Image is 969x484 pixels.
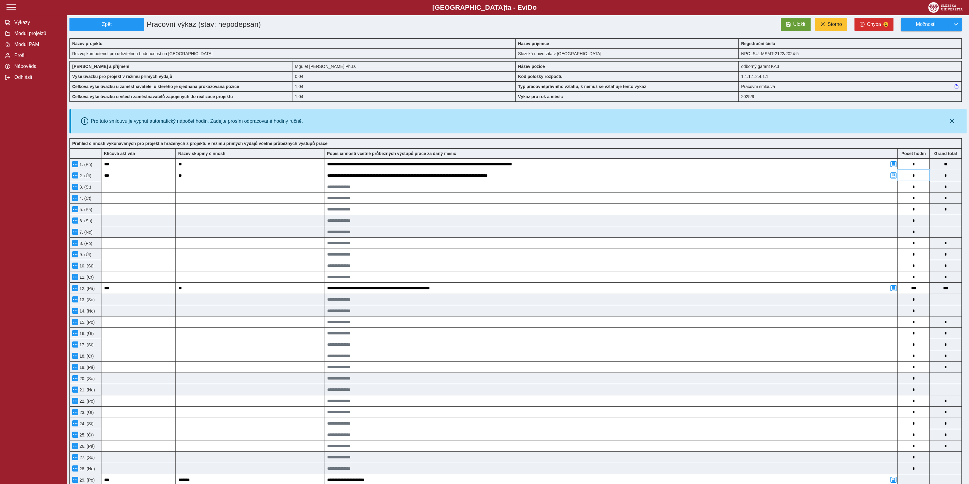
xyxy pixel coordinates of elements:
b: Název pozice [518,64,545,69]
button: Menu [72,387,78,393]
button: Menu [72,375,78,381]
button: Možnosti [901,18,950,31]
span: 15. (Po) [78,320,95,325]
span: Výkazy [12,20,62,25]
span: 16. (Út) [78,331,94,336]
span: 13. (So) [78,297,95,302]
b: Typ pracovněprávního vztahu, k němuž se vztahuje tento výkaz [518,84,646,89]
div: 1.1.1.1.2.4.1.1 [739,71,962,81]
span: t [505,4,507,11]
span: 23. (Út) [78,410,94,415]
span: o [532,4,537,11]
span: 12. (Pá) [78,286,95,291]
span: 1. (Po) [78,162,92,167]
b: [PERSON_NAME] a příjmení [72,64,129,69]
div: Slezská univerzita v [GEOGRAPHIC_DATA] [516,48,739,59]
span: 5. (Pá) [78,207,92,212]
span: 2. (Út) [78,173,91,178]
span: 8. (Po) [78,241,92,246]
button: Zpět [69,18,144,31]
div: Mgr. et [PERSON_NAME] Ph.D. [292,61,515,71]
h1: Pracovní výkaz (stav: nepodepsán) [144,18,443,31]
b: Výkaz pro rok a měsíc [518,94,563,99]
button: Menu [72,432,78,438]
button: Menu [72,398,78,404]
button: Menu [72,454,78,460]
button: Menu [72,330,78,336]
span: 26. (Pá) [78,444,95,449]
span: D [528,4,532,11]
span: 9. (Út) [78,252,91,257]
span: 6. (So) [78,218,92,223]
button: Menu [72,353,78,359]
button: Menu [72,274,78,280]
b: Celková výše úvazku u zaměstnavatele, u kterého je sjednána prokazovaná pozice [72,84,239,89]
span: Chyba [867,22,881,27]
button: Menu [72,161,78,167]
button: Menu [72,206,78,212]
button: Menu [72,409,78,415]
span: 19. (Pá) [78,365,95,370]
span: 7. (Ne) [78,230,93,235]
button: Menu [72,184,78,190]
div: Rozvoj kompetencí pro udržitelnou budoucnost na [GEOGRAPHIC_DATA] [69,48,516,59]
span: Možnosti [906,22,945,27]
div: Pro tuto smlouvu je vypnut automatický nápočet hodin. Zadejte prosím odpracované hodiny ručně. [91,118,303,124]
button: Menu [72,319,78,325]
b: Popis činností včetně průbežných výstupů práce za daný měsíc [327,151,456,156]
span: 20. (So) [78,376,95,381]
button: Menu [72,341,78,348]
button: Menu [72,477,78,483]
div: odborný garant KA3 [739,61,962,71]
span: 17. (St) [78,342,94,347]
button: Menu [72,364,78,370]
b: Výše úvazku pro projekt v režimu přímých výdajů [72,74,172,79]
button: Chyba1 [854,18,893,31]
b: Název příjemce [518,41,549,46]
span: 3. (St) [78,185,91,189]
span: Nápověda [12,64,62,69]
b: Celková výše úvazku u všech zaměstnavatelů zapojených do realizace projektu [72,94,233,99]
button: Menu [72,240,78,246]
img: logo_web_su.png [928,2,963,13]
button: Přidat poznámku [890,477,897,483]
span: Storno [828,22,842,27]
span: 28. (Ne) [78,466,95,471]
span: 18. (Čt) [78,354,94,359]
b: Kód položky rozpočtu [518,74,563,79]
span: 4. (Čt) [78,196,91,201]
button: Menu [72,263,78,269]
b: Název skupiny činností [178,151,225,156]
div: 1,04 [292,81,515,91]
button: Menu [72,172,78,178]
button: Přidat poznámku [890,161,897,167]
span: Modul projektů [12,31,62,36]
div: 1,04 [292,91,515,102]
span: Zpět [72,22,141,27]
b: Přehled činností vykonávaných pro projekt a hrazených z projektu v režimu přímých výdajů včetně p... [72,141,327,146]
span: 24. (St) [78,421,94,426]
span: 1 [883,22,888,27]
button: Menu [72,195,78,201]
div: Pracovní smlouva [739,81,962,91]
button: Přidat poznámku [890,285,897,291]
span: 25. (Čt) [78,433,94,437]
span: 14. (Ne) [78,309,95,313]
b: [GEOGRAPHIC_DATA] a - Evi [18,4,951,12]
button: Menu [72,217,78,224]
button: Menu [72,308,78,314]
button: Storno [815,18,847,31]
div: 0,32 h / den. 1,6 h / týden. [292,71,515,81]
button: Uložit [781,18,811,31]
button: Menu [72,285,78,291]
b: Klíčová aktivita [104,151,135,156]
button: Menu [72,229,78,235]
b: Počet hodin [898,151,929,156]
b: Registrační číslo [741,41,775,46]
button: Menu [72,296,78,302]
span: Odhlásit [12,75,62,80]
button: Menu [72,465,78,472]
button: Menu [72,443,78,449]
button: Přidat poznámku [890,172,897,178]
span: 27. (So) [78,455,95,460]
